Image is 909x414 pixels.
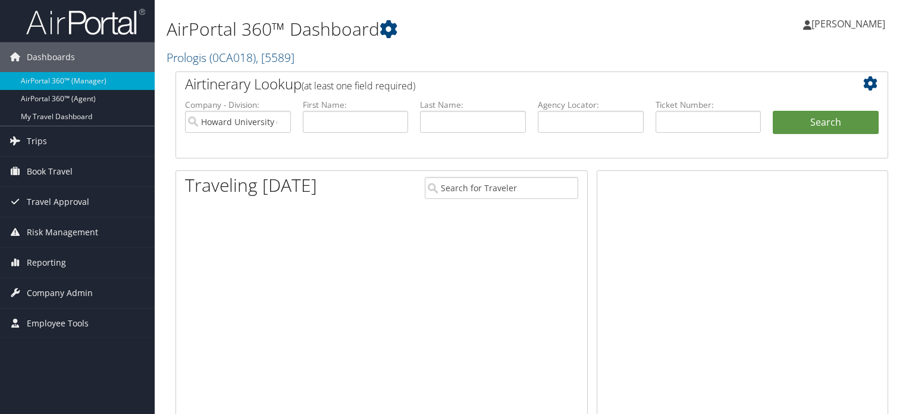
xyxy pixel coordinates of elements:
a: Prologis [167,49,294,66]
span: Reporting [27,248,66,278]
span: Travel Approval [27,187,89,217]
span: Book Travel [27,157,73,186]
label: Ticket Number: [656,99,761,111]
img: airportal-logo.png [26,8,145,36]
input: Search for Traveler [425,177,578,199]
label: First Name: [303,99,409,111]
span: (at least one field required) [302,79,415,92]
label: Company - Division: [185,99,291,111]
span: Company Admin [27,278,93,308]
span: Risk Management [27,217,98,247]
span: Trips [27,126,47,156]
label: Agency Locator: [538,99,644,111]
a: [PERSON_NAME] [803,6,897,42]
span: , [ 5589 ] [256,49,294,66]
span: Employee Tools [27,309,89,338]
label: Last Name: [420,99,526,111]
span: Dashboards [27,42,75,72]
span: [PERSON_NAME] [811,17,885,30]
h2: Airtinerary Lookup [185,74,819,94]
span: ( 0CA018 ) [209,49,256,66]
h1: Traveling [DATE] [185,173,317,198]
button: Search [773,111,879,135]
h1: AirPortal 360™ Dashboard [167,17,654,42]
